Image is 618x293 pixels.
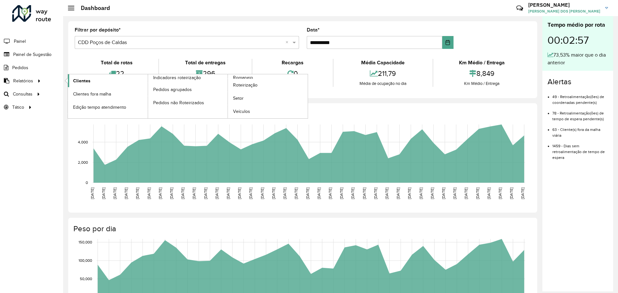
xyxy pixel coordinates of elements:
text: [DATE] [271,188,276,199]
button: Choose Date [442,36,454,49]
text: 100,000 [79,258,92,262]
span: Painel de Sugestão [13,51,51,58]
text: [DATE] [430,188,434,199]
span: Consultas [13,91,33,97]
text: [DATE] [113,188,117,199]
div: 73,53% maior que o dia anterior [548,51,608,67]
text: [DATE] [498,188,502,199]
text: [DATE] [351,188,355,199]
text: [DATE] [215,188,219,199]
span: Clear all [286,39,291,46]
text: [DATE] [124,188,128,199]
span: Pedidos [12,64,28,71]
text: [DATE] [453,188,457,199]
text: [DATE] [419,188,423,199]
div: Total de rotas [76,59,157,67]
div: 8,849 [435,67,529,80]
div: 00:02:57 [548,29,608,51]
a: Pedidos agrupados [148,83,228,96]
span: Tático [12,104,24,111]
div: Média de ocupação no dia [335,80,431,87]
div: Total de entregas [161,59,250,67]
a: Setor [228,92,308,105]
a: Veículos [228,105,308,118]
text: [DATE] [226,188,230,199]
li: 78 - Retroalimentação(ões) de tempo de espera pendente(s) [552,105,608,122]
span: Clientes [73,78,90,84]
text: 50,000 [80,277,92,281]
text: [DATE] [169,188,173,199]
span: Painel [14,38,26,45]
text: [DATE] [464,188,468,199]
h3: [PERSON_NAME] [528,2,600,8]
a: Romaneio [148,74,308,118]
text: [DATE] [373,188,378,199]
text: [DATE] [385,188,389,199]
span: Clientes fora malha [73,91,111,97]
text: [DATE] [362,188,366,199]
text: [DATE] [237,188,241,199]
span: Relatórios [13,78,33,84]
a: Contato Rápido [513,1,527,15]
text: [DATE] [248,188,253,199]
h4: Alertas [548,77,608,87]
text: [DATE] [147,188,151,199]
text: [DATE] [192,188,196,199]
a: Clientes fora malha [68,87,148,100]
a: Roteirização [228,79,308,92]
text: [DATE] [294,188,298,199]
span: [PERSON_NAME] DOS [PERSON_NAME] [528,8,600,14]
label: Filtrar por depósito [75,26,121,34]
text: [DATE] [441,188,445,199]
text: [DATE] [181,188,185,199]
h2: Dashboard [74,5,110,12]
text: [DATE] [396,188,400,199]
text: [DATE] [203,188,208,199]
text: [DATE] [407,188,411,199]
li: 63 - Cliente(s) fora da malha viária [552,122,608,138]
text: [DATE] [487,188,491,199]
div: Tempo médio por rota [548,21,608,29]
li: 1459 - Dias sem retroalimentação de tempo de espera [552,138,608,160]
text: 4,000 [78,140,88,144]
text: 2,000 [78,160,88,164]
a: Indicadores roteirização [68,74,228,118]
span: Veículos [233,108,250,115]
text: [DATE] [520,188,525,199]
label: Data [307,26,320,34]
span: Pedidos agrupados [153,86,192,93]
div: Média Capacidade [335,59,431,67]
a: Edição tempo atendimento [68,101,148,114]
text: [DATE] [101,188,106,199]
span: Setor [233,95,244,102]
text: [DATE] [317,188,321,199]
span: Edição tempo atendimento [73,104,126,111]
span: Roteirização [233,82,257,88]
div: 296 [161,67,250,80]
text: [DATE] [509,188,513,199]
div: 0 [254,67,331,80]
text: 150,000 [79,240,92,244]
text: [DATE] [260,188,264,199]
a: Pedidos não Roteirizados [148,96,228,109]
div: Recargas [254,59,331,67]
text: 0 [86,180,88,185]
span: Indicadores roteirização [153,74,201,81]
text: [DATE] [158,188,162,199]
div: 211,79 [335,67,431,80]
div: Km Médio / Entrega [435,80,529,87]
div: Km Médio / Entrega [435,59,529,67]
text: [DATE] [135,188,139,199]
span: Romaneio [233,74,253,81]
h4: Peso por dia [73,224,531,233]
span: Pedidos não Roteirizados [153,99,204,106]
text: [DATE] [283,188,287,199]
text: [DATE] [339,188,343,199]
text: [DATE] [328,188,332,199]
text: [DATE] [475,188,480,199]
a: Clientes [68,74,148,87]
li: 49 - Retroalimentação(ões) de coordenadas pendente(s) [552,89,608,105]
div: 22 [76,67,157,80]
text: [DATE] [305,188,310,199]
text: [DATE] [90,188,94,199]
